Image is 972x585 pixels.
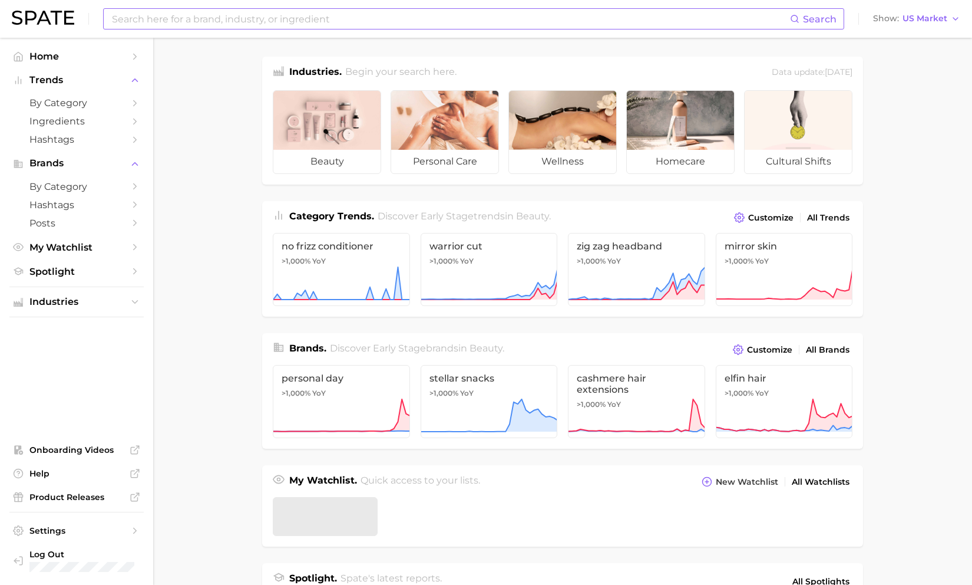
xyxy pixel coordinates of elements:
[29,75,124,86] span: Trends
[391,90,499,174] a: personal care
[29,525,124,536] span: Settings
[9,441,144,459] a: Onboarding Videos
[29,97,124,109] span: by Category
[9,214,144,232] a: Posts
[627,150,734,173] span: homecare
[273,90,381,174] a: beauty
[289,65,342,81] h1: Industries.
[9,71,144,89] button: Trends
[577,373,696,395] span: cashmere hair extensions
[716,365,853,438] a: elfin hair>1,000% YoY
[792,477,849,487] span: All Watchlists
[421,365,558,438] a: stellar snacks>1,000% YoY
[577,257,606,265] span: >1,000%
[9,130,144,149] a: Hashtags
[725,373,844,384] span: elfin hair
[29,218,124,229] span: Posts
[730,341,795,358] button: Customize
[282,373,401,384] span: personal day
[748,213,794,223] span: Customize
[9,465,144,482] a: Help
[460,389,474,398] span: YoY
[568,365,705,438] a: cashmere hair extensions>1,000% YoY
[273,365,410,438] a: personal day>1,000% YoY
[29,199,124,211] span: Hashtags
[772,65,852,81] div: Data update: [DATE]
[9,488,144,506] a: Product Releases
[289,343,326,354] span: Brands .
[29,297,124,307] span: Industries
[577,241,696,252] span: zig zag headband
[902,15,947,22] span: US Market
[745,150,852,173] span: cultural shifts
[9,293,144,311] button: Industries
[9,94,144,112] a: by Category
[789,474,852,490] a: All Watchlists
[873,15,899,22] span: Show
[9,545,144,576] a: Log out. Currently logged in with e-mail beidsmo@grventures.com.
[29,266,124,277] span: Spotlight
[312,389,326,398] span: YoY
[516,211,549,222] span: beauty
[378,211,551,222] span: Discover Early Stage trends in .
[509,150,616,173] span: wellness
[289,474,357,490] h1: My Watchlist.
[607,257,621,266] span: YoY
[429,389,458,397] span: >1,000%
[29,51,124,62] span: Home
[699,474,781,490] button: New Watchlist
[607,400,621,409] span: YoY
[29,549,140,560] span: Log Out
[421,233,558,306] a: warrior cut>1,000% YoY
[725,257,753,265] span: >1,000%
[429,257,458,265] span: >1,000%
[29,242,124,253] span: My Watchlist
[29,116,124,127] span: Ingredients
[470,343,502,354] span: beauty
[9,262,144,281] a: Spotlight
[29,492,124,502] span: Product Releases
[282,389,310,397] span: >1,000%
[747,345,792,355] span: Customize
[361,474,480,490] h2: Quick access to your lists.
[29,445,124,455] span: Onboarding Videos
[312,257,326,266] span: YoY
[725,389,753,397] span: >1,000%
[29,158,124,169] span: Brands
[755,257,769,266] span: YoY
[577,400,606,409] span: >1,000%
[626,90,735,174] a: homecare
[345,65,457,81] h2: Begin your search here.
[29,468,124,479] span: Help
[9,522,144,540] a: Settings
[744,90,852,174] a: cultural shifts
[9,238,144,257] a: My Watchlist
[460,257,474,266] span: YoY
[807,213,849,223] span: All Trends
[716,233,853,306] a: mirror skin>1,000% YoY
[273,150,381,173] span: beauty
[9,155,144,172] button: Brands
[9,178,144,196] a: by Category
[282,241,401,252] span: no frizz conditioner
[568,233,705,306] a: zig zag headband>1,000% YoY
[508,90,617,174] a: wellness
[429,373,549,384] span: stellar snacks
[9,196,144,214] a: Hashtags
[725,241,844,252] span: mirror skin
[9,112,144,130] a: Ingredients
[870,11,963,27] button: ShowUS Market
[12,11,74,25] img: SPATE
[282,257,310,265] span: >1,000%
[716,477,778,487] span: New Watchlist
[755,389,769,398] span: YoY
[731,209,796,226] button: Customize
[804,210,852,226] a: All Trends
[429,241,549,252] span: warrior cut
[330,343,504,354] span: Discover Early Stage brands in .
[391,150,498,173] span: personal care
[803,14,837,25] span: Search
[803,342,852,358] a: All Brands
[289,211,374,222] span: Category Trends .
[111,9,790,29] input: Search here for a brand, industry, or ingredient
